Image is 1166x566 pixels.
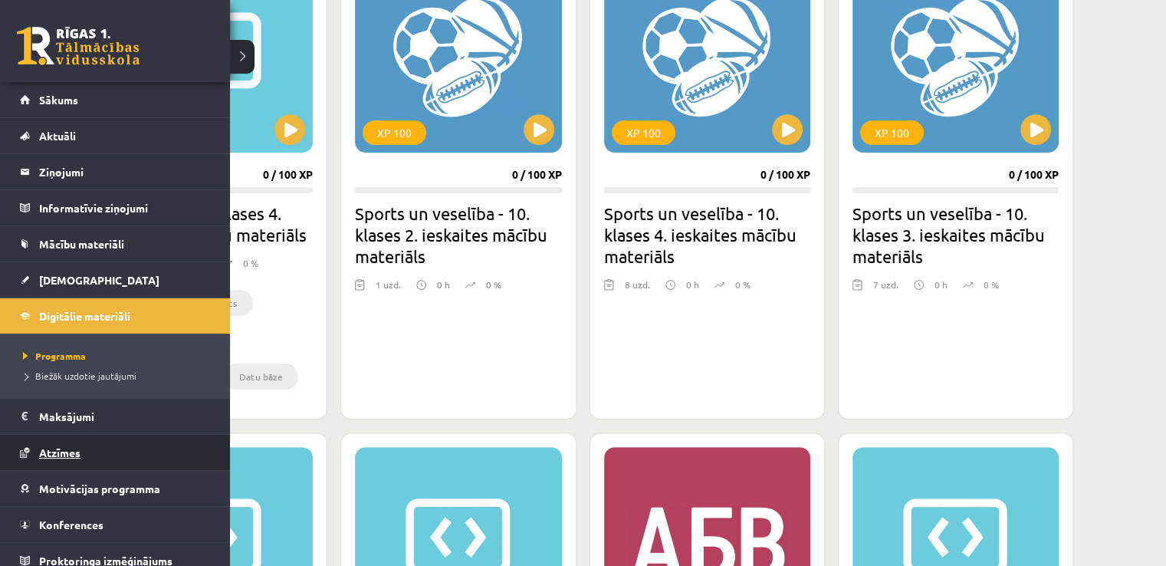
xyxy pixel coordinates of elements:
[39,446,80,459] span: Atzīmes
[224,364,298,390] li: Datu bāze
[39,518,103,531] span: Konferences
[39,129,76,143] span: Aktuāli
[20,82,211,117] a: Sākums
[39,237,124,251] span: Mācību materiāli
[686,278,699,291] p: 0 h
[604,202,810,267] h2: Sports un veselība - 10. klases 4. ieskaites mācību materiāls
[20,190,211,225] a: Informatīvie ziņojumi
[19,369,215,383] a: Biežāk uzdotie jautājumi
[355,202,561,267] h2: Sports un veselība - 10. klases 2. ieskaites mācību materiāls
[20,154,211,189] a: Ziņojumi
[20,471,211,506] a: Motivācijas programma
[17,27,140,65] a: Rīgas 1. Tālmācības vidusskola
[39,309,130,323] span: Digitālie materiāli
[20,435,211,470] a: Atzīmes
[625,278,650,301] div: 8 uzd.
[20,262,211,298] a: [DEMOGRAPHIC_DATA]
[437,278,450,291] p: 0 h
[243,256,258,270] p: 0 %
[934,278,948,291] p: 0 h
[20,399,211,434] a: Maksājumi
[20,507,211,542] a: Konferences
[19,350,86,362] span: Programma
[20,118,211,153] a: Aktuāli
[20,298,211,334] a: Digitālie materiāli
[873,278,898,301] div: 7 uzd.
[612,120,675,145] div: XP 100
[19,370,136,382] span: Biežāk uzdotie jautājumi
[852,202,1059,267] h2: Sports un veselība - 10. klases 3. ieskaites mācību materiāls
[376,278,401,301] div: 1 uzd.
[39,482,160,495] span: Motivācijas programma
[39,154,211,189] legend: Ziņojumi
[735,278,751,291] p: 0 %
[39,93,78,107] span: Sākums
[363,120,426,145] div: XP 100
[19,349,215,363] a: Programma
[39,273,159,287] span: [DEMOGRAPHIC_DATA]
[39,399,211,434] legend: Maksājumi
[860,120,924,145] div: XP 100
[984,278,999,291] p: 0 %
[20,226,211,262] a: Mācību materiāli
[39,190,211,225] legend: Informatīvie ziņojumi
[486,278,501,291] p: 0 %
